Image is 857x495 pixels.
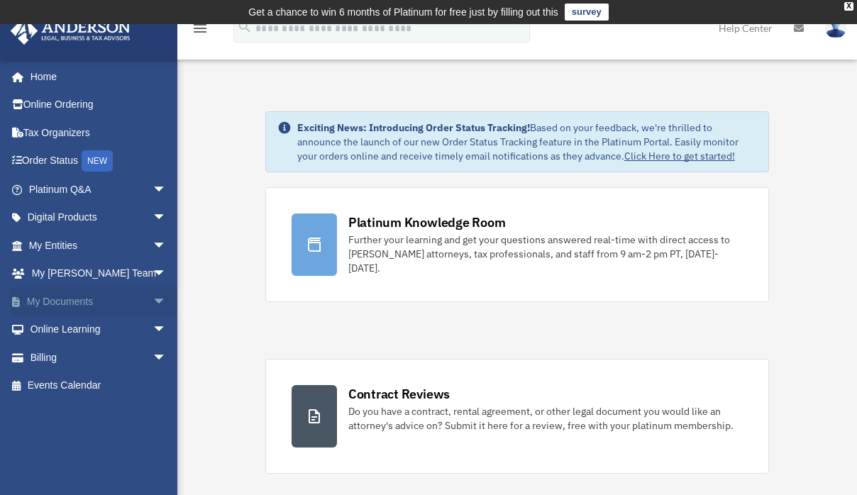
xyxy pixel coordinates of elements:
[153,287,181,316] span: arrow_drop_down
[10,316,188,344] a: Online Learningarrow_drop_down
[10,118,188,147] a: Tax Organizers
[6,17,135,45] img: Anderson Advisors Platinum Portal
[237,19,253,35] i: search
[10,260,188,288] a: My [PERSON_NAME] Teamarrow_drop_down
[153,175,181,204] span: arrow_drop_down
[153,343,181,372] span: arrow_drop_down
[10,231,188,260] a: My Entitiesarrow_drop_down
[565,4,609,21] a: survey
[844,2,853,11] div: close
[153,316,181,345] span: arrow_drop_down
[265,187,769,302] a: Platinum Knowledge Room Further your learning and get your questions answered real-time with dire...
[153,260,181,289] span: arrow_drop_down
[297,121,757,163] div: Based on your feedback, we're thrilled to announce the launch of our new Order Status Tracking fe...
[348,213,506,231] div: Platinum Knowledge Room
[348,233,743,275] div: Further your learning and get your questions answered real-time with direct access to [PERSON_NAM...
[10,147,188,176] a: Order StatusNEW
[10,91,188,119] a: Online Ordering
[10,62,181,91] a: Home
[153,231,181,260] span: arrow_drop_down
[624,150,735,162] a: Click Here to get started!
[825,18,846,38] img: User Pic
[10,372,188,400] a: Events Calendar
[248,4,558,21] div: Get a chance to win 6 months of Platinum for free just by filling out this
[297,121,530,134] strong: Exciting News: Introducing Order Status Tracking!
[153,204,181,233] span: arrow_drop_down
[192,25,209,37] a: menu
[348,385,450,403] div: Contract Reviews
[348,404,743,433] div: Do you have a contract, rental agreement, or other legal document you would like an attorney's ad...
[265,359,769,474] a: Contract Reviews Do you have a contract, rental agreement, or other legal document you would like...
[82,150,113,172] div: NEW
[10,343,188,372] a: Billingarrow_drop_down
[10,204,188,232] a: Digital Productsarrow_drop_down
[10,287,188,316] a: My Documentsarrow_drop_down
[10,175,188,204] a: Platinum Q&Aarrow_drop_down
[192,20,209,37] i: menu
